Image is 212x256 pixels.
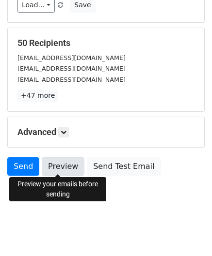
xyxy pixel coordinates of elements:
[17,76,126,83] small: [EMAIL_ADDRESS][DOMAIN_NAME]
[17,54,126,61] small: [EMAIL_ADDRESS][DOMAIN_NAME]
[9,177,106,201] div: Preview your emails before sending
[17,90,58,102] a: +47 more
[17,38,195,48] h5: 50 Recipients
[7,157,39,176] a: Send
[17,127,195,137] h5: Advanced
[163,210,212,256] iframe: Chat Widget
[17,65,126,72] small: [EMAIL_ADDRESS][DOMAIN_NAME]
[42,157,84,176] a: Preview
[87,157,161,176] a: Send Test Email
